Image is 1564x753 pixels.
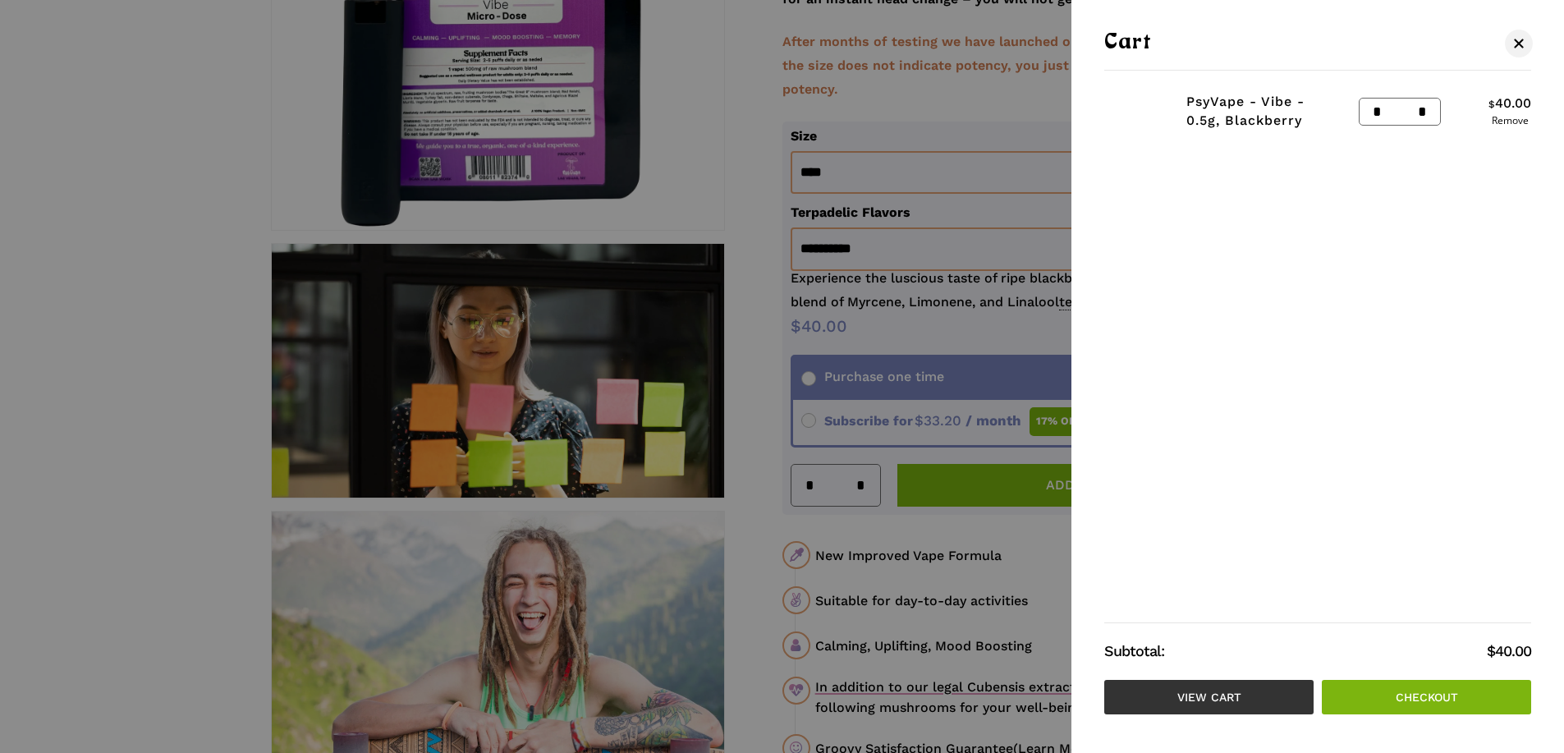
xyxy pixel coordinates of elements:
[1322,680,1531,714] a: Checkout
[1488,95,1531,111] bdi: 40.00
[1487,642,1495,659] span: $
[1488,99,1495,110] span: $
[1104,33,1152,53] span: Cart
[1104,680,1314,714] a: View cart
[1386,99,1415,125] input: Product quantity
[1488,116,1531,126] a: Remove PsyVape - Vibe - 0.5g, Blackberry from cart
[1487,642,1531,659] bdi: 40.00
[1104,80,1166,142] img: Psy Guys mushroom vape package and device
[1104,640,1487,663] strong: Subtotal:
[1186,94,1305,127] a: PsyVape - Vibe - 0.5g, Blackberry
